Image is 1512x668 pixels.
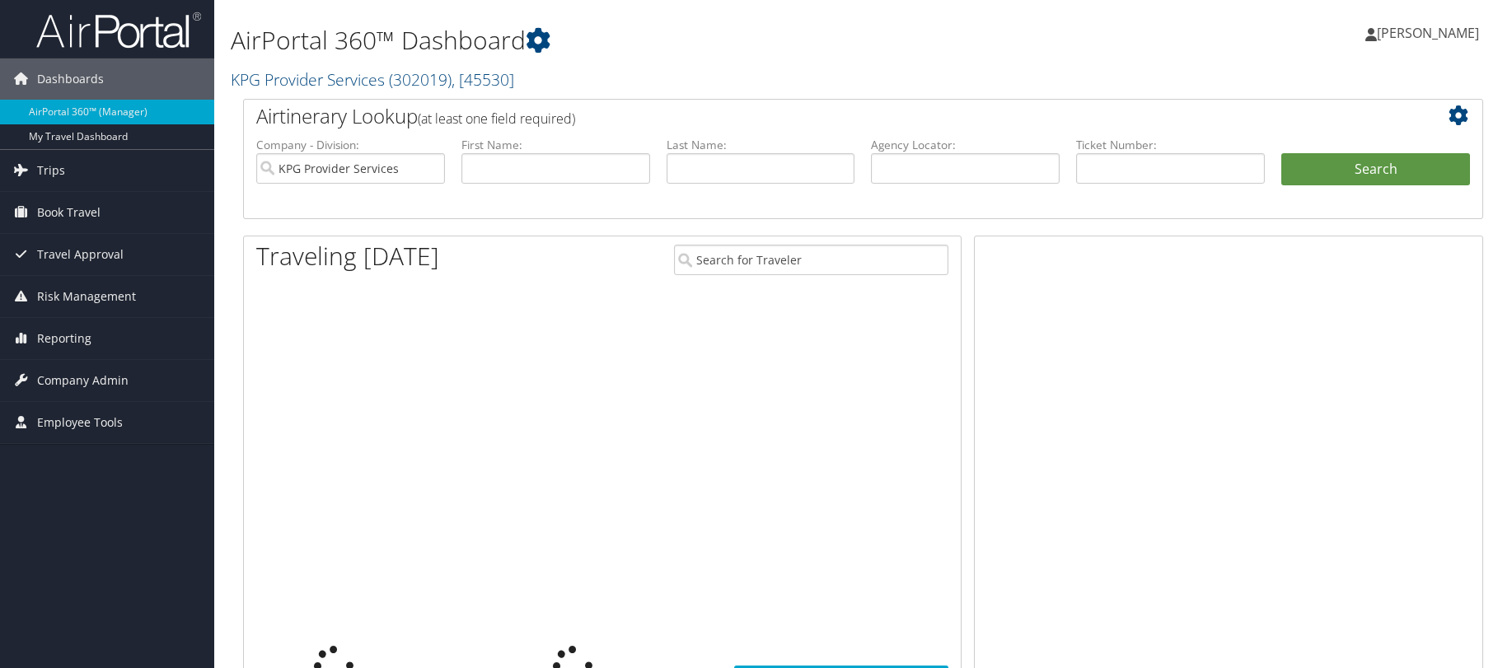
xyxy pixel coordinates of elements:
[871,137,1060,153] label: Agency Locator:
[231,23,1074,58] h1: AirPortal 360™ Dashboard
[389,68,452,91] span: ( 302019 )
[37,150,65,191] span: Trips
[1076,137,1265,153] label: Ticket Number:
[37,192,101,233] span: Book Travel
[256,239,439,273] h1: Traveling [DATE]
[256,137,445,153] label: Company - Division:
[461,137,650,153] label: First Name:
[1377,24,1479,42] span: [PERSON_NAME]
[37,318,91,359] span: Reporting
[37,234,124,275] span: Travel Approval
[37,402,123,443] span: Employee Tools
[256,102,1367,130] h2: Airtinerary Lookup
[418,110,575,128] span: (at least one field required)
[1365,8,1496,58] a: [PERSON_NAME]
[231,68,514,91] a: KPG Provider Services
[37,360,129,401] span: Company Admin
[37,276,136,317] span: Risk Management
[1281,153,1470,186] button: Search
[667,137,855,153] label: Last Name:
[37,58,104,100] span: Dashboards
[674,245,948,275] input: Search for Traveler
[452,68,514,91] span: , [ 45530 ]
[36,11,201,49] img: airportal-logo.png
